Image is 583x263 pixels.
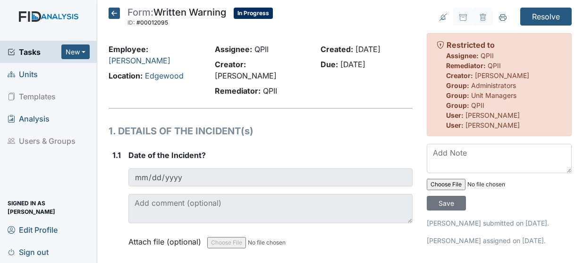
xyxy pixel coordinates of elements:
p: [PERSON_NAME] assigned on [DATE]. [427,236,572,245]
strong: Creator: [215,60,246,69]
input: Resolve [520,8,572,26]
strong: Created: [321,44,353,54]
span: [PERSON_NAME] [465,121,520,129]
a: Edgewood [145,71,184,80]
span: QPII [481,52,494,60]
strong: Assignee: [446,52,479,60]
strong: Due: [321,60,338,69]
span: [PERSON_NAME] [475,71,529,79]
strong: Remediator: [446,61,486,70]
label: Attach file (optional) [128,231,205,247]
span: Date of the Incident? [128,150,206,160]
span: #00012095 [136,19,168,26]
span: Form: [127,7,153,18]
span: Analysis [8,111,50,126]
span: [PERSON_NAME] [465,111,520,119]
span: Signed in as [PERSON_NAME] [8,200,90,215]
strong: User: [446,121,464,129]
span: Administrators [471,81,516,89]
span: QPII [471,101,484,109]
strong: Group: [446,91,469,99]
a: [PERSON_NAME] [109,56,170,65]
strong: Restricted to [447,40,495,50]
span: In Progress [234,8,273,19]
input: Save [427,196,466,210]
h1: 1. DETAILS OF THE INCIDENT(s) [109,124,413,138]
span: QPII [254,44,269,54]
div: Written Warning [127,8,226,28]
span: Unit Managers [471,91,516,99]
strong: Employee: [109,44,148,54]
label: 1.1 [112,149,121,161]
span: Units [8,67,38,81]
p: [PERSON_NAME] submitted on [DATE]. [427,218,572,228]
strong: Remediator: [215,86,261,96]
span: Edit Profile [8,222,58,237]
span: [DATE] [355,44,380,54]
strong: Location: [109,71,143,80]
button: New [61,44,90,59]
span: QPII [263,86,277,96]
strong: Group: [446,81,469,89]
span: ID: [127,19,135,26]
strong: Group: [446,101,469,109]
strong: Creator: [446,71,473,79]
strong: Assignee: [215,44,252,54]
span: [PERSON_NAME] [215,71,277,80]
span: Sign out [8,245,49,259]
a: Tasks [8,46,61,58]
strong: User: [446,111,464,119]
span: [DATE] [340,60,365,69]
span: QPII [488,61,501,70]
